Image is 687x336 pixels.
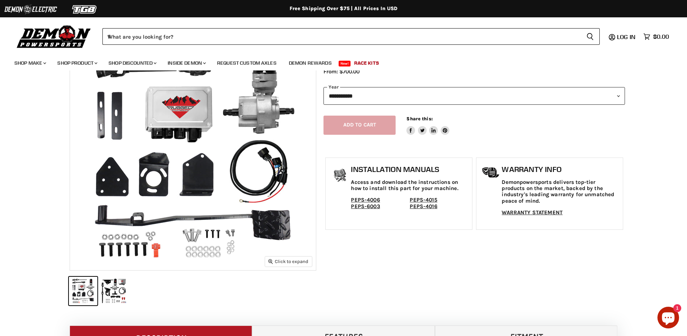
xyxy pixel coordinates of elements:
button: Search [581,28,600,45]
span: $0.00 [653,33,669,40]
ul: Main menu [9,53,667,70]
p: Demonpowersports delivers top-tier products on the market, backed by the industry's leading warra... [502,179,619,204]
img: Demon Powersports [14,23,93,49]
a: Shop Discounted [103,56,161,70]
h1: Warranty Info [502,165,619,174]
a: Shop Make [9,56,50,70]
aside: Share this: [406,116,449,135]
img: warranty-icon.png [482,167,500,178]
img: TGB Logo 2 [58,3,112,16]
a: Inside Demon [162,56,210,70]
a: $0.00 [640,31,673,42]
inbox-online-store-chat: Shopify online store chat [655,307,681,330]
img: Demon Electric Logo 2 [4,3,58,16]
span: From: $700.00 [323,68,360,75]
p: Access and download the instructions on how to install this part for your machine. [351,179,468,192]
button: Click to expand [265,257,312,266]
span: New! [339,61,351,66]
a: PEPS-6003 [351,203,380,210]
div: Free Shipping Over $75 | All Prices In USD [55,5,632,12]
a: PEPS-4015 [410,197,437,203]
img: install_manual-icon.png [331,167,349,185]
a: Request Custom Axles [212,56,282,70]
a: Shop Product [52,56,102,70]
a: Log in [614,34,640,40]
a: PEPS-4006 [351,197,380,203]
button: IMAGE thumbnail [69,277,97,305]
a: PEPS-4016 [410,203,437,210]
a: WARRANTY STATEMENT [502,209,563,216]
input: When autocomplete results are available use up and down arrows to review and enter to select [102,28,581,45]
a: Demon Rewards [283,56,337,70]
span: Click to expand [268,259,308,264]
button: IMAGE thumbnail [100,277,128,305]
span: Log in [617,33,635,40]
a: Race Kits [349,56,384,70]
h1: Installation Manuals [351,165,468,174]
form: Product [102,28,600,45]
select: year [323,87,625,105]
img: IMAGE [70,24,316,270]
span: Share this: [406,116,432,121]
